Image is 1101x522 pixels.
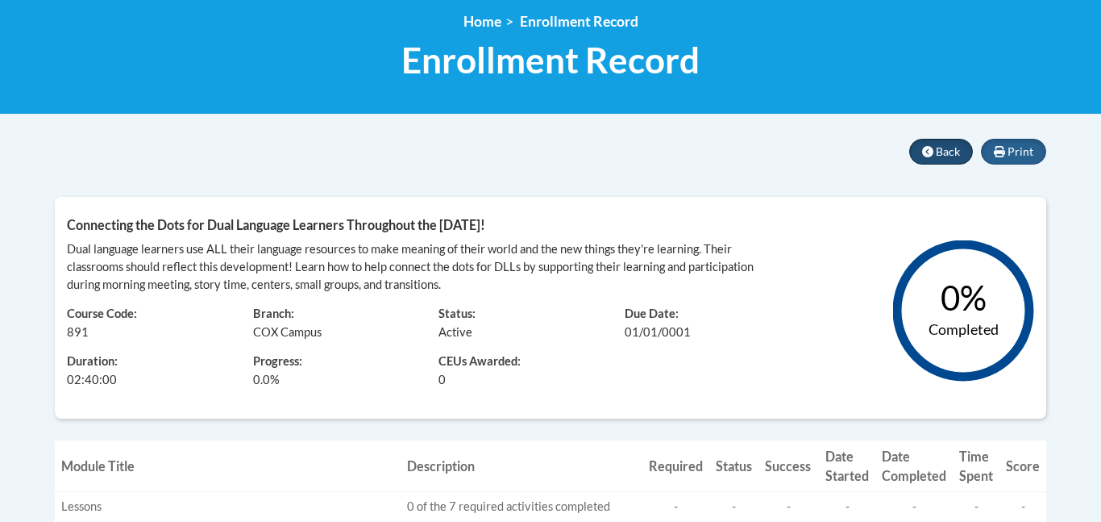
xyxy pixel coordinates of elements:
[875,491,953,522] td: -
[642,441,709,491] th: Required
[709,491,758,522] td: -
[61,499,394,516] div: Lessons
[999,441,1046,491] th: Score
[758,441,819,491] th: Success
[438,371,446,389] span: 0
[253,354,302,368] span: Progress:
[253,325,322,339] span: COX Campus
[438,325,472,339] span: Active
[819,491,875,522] td: -
[401,39,700,81] span: Enrollment Record
[936,144,960,158] span: Back
[953,491,999,522] td: -
[520,13,638,30] span: Enrollment Record
[875,441,953,491] th: Date Completed
[981,139,1046,165] button: Print
[463,13,501,30] a: Home
[909,139,973,165] button: Back
[253,373,270,386] span: 0.0
[1021,499,1025,513] span: -
[929,320,999,338] text: Completed
[625,307,679,320] span: Due Date:
[55,441,401,491] th: Module Title
[438,353,600,371] span: CEUs Awarded:
[67,242,754,291] span: Dual language learners use ALL their language resources to make meaning of their world and the ne...
[253,371,280,389] span: %
[67,373,117,386] span: 02:40:00
[401,441,642,491] th: Description
[758,491,819,522] td: -
[953,441,999,491] th: Time Spent
[67,307,137,320] span: Course Code:
[819,441,875,491] th: Date Started
[438,307,476,320] span: Status:
[67,325,89,339] span: 891
[941,278,987,318] text: 0%
[709,441,758,491] th: Status
[67,354,118,368] span: Duration:
[67,217,485,232] span: Connecting the Dots for Dual Language Learners Throughout the [DATE]!
[253,307,294,320] span: Branch:
[625,325,691,339] span: 01/01/0001
[407,499,636,516] div: 0 of the 7 required activities completed
[1008,144,1033,158] span: Print
[642,491,709,522] td: -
